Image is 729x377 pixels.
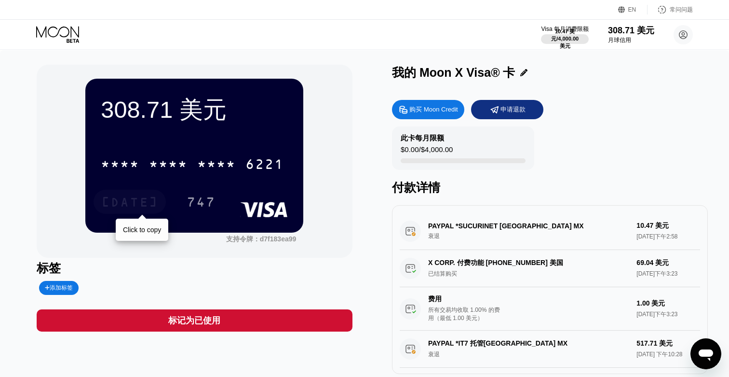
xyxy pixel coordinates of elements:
div: [DATE] [94,190,166,214]
font: 费用 [428,295,442,303]
font: 308.71 美元 [101,97,227,123]
font: d7f183ea99 [260,235,297,243]
div: 308.71 美元月球信用 [608,25,654,44]
font: 4,000.00 美元 [558,36,580,49]
font: 308.71 美元 [608,26,654,35]
font: 所有交易均收取 1.00% 的费用（最低 1.00 美元） [428,307,500,321]
font: 10.47 美元 [551,28,575,42]
div: Click to copy [123,226,161,234]
font: 此卡每月限额 [401,134,444,142]
font: 月球信用 [608,37,631,43]
div: 支持令牌：d7f183ea99 [226,235,297,244]
font: 添加标签 [50,284,73,291]
div: Visa 每月消费限额10.47 美元/4,000.00 美元 [541,25,588,44]
font: EN [628,6,636,13]
font: 标签 [37,261,61,275]
font: [DATE] [101,195,159,211]
div: EN [618,5,648,14]
font: 747 [187,195,216,211]
div: 常问问题 [648,5,693,14]
div: 添加标签 [39,281,79,295]
font: 标记为已使用 [168,316,220,325]
div: 标记为已使用 [37,309,352,332]
font: 6221 [245,158,284,173]
div: 购买 Moon Credit [392,100,464,119]
font: 常问问题 [670,6,693,13]
font: [DATE]下午3:23 [636,311,677,318]
font: 1.00 美元 [636,299,665,307]
font: Visa 每月消费限额 [541,26,588,32]
font: 购买 Moon Credit [409,106,458,113]
div: 费用所有交易均收取 1.00% 的费用（最低 1.00 美元）1.00 美元[DATE]下午3:23 [400,287,700,331]
div: 申请退款 [471,100,543,119]
div: 747 [179,190,223,214]
font: 付款详情 [392,181,440,194]
iframe: 启动消息传送窗口的按钮 [690,338,721,369]
font: $4,000.00 [421,145,453,154]
font: 我的 Moon X Visa® 卡 [392,66,515,79]
font: / [556,36,558,42]
font: 申请退款 [500,106,526,113]
font: / [419,145,421,154]
font: $0.00 [401,145,419,154]
font: 支持令牌： [226,235,260,243]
